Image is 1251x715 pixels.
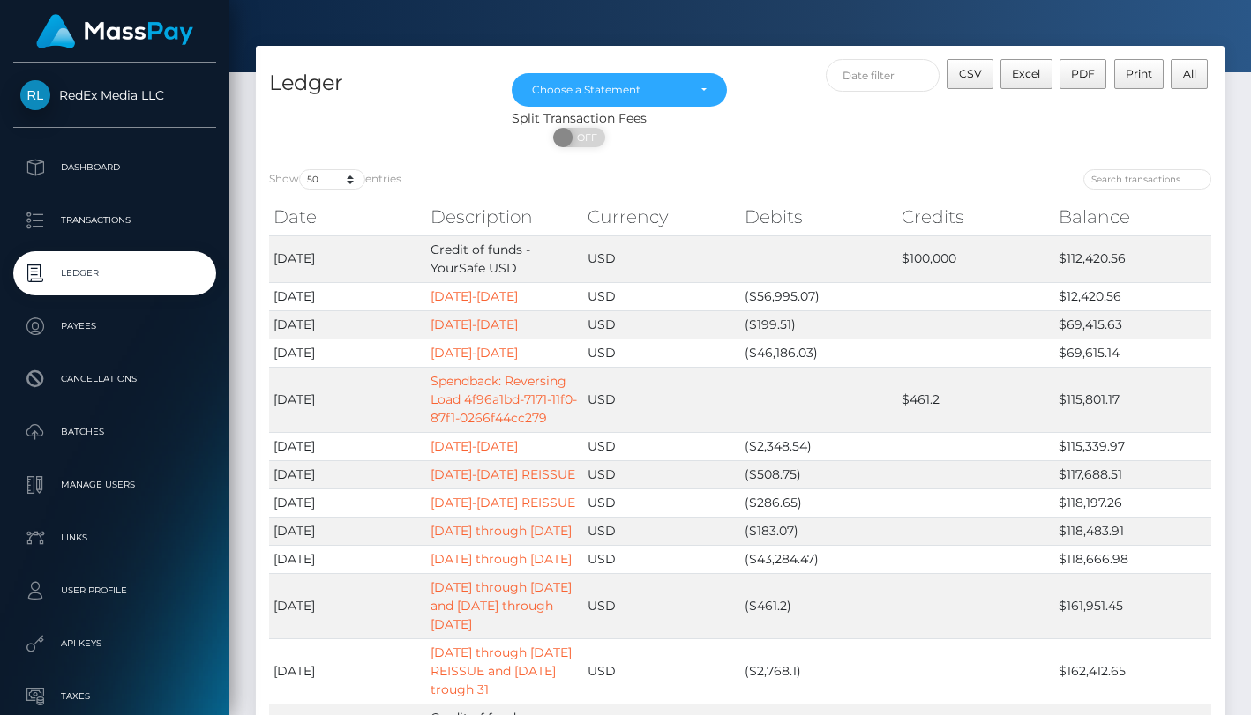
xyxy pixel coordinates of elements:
a: Manage Users [13,463,216,507]
p: Manage Users [20,472,209,498]
button: All [1171,59,1208,89]
th: Balance [1054,199,1211,235]
button: Print [1114,59,1165,89]
td: $461.2 [897,367,1054,432]
td: $69,415.63 [1054,310,1211,339]
td: [DATE] [269,638,426,704]
td: USD [583,517,740,545]
select: Showentries [299,169,365,190]
a: User Profile [13,569,216,613]
span: RedEx Media LLC [13,87,216,103]
p: Batches [20,419,209,445]
a: Spendback: Reversing Load 4f96a1bd-7171-11f0-87f1-0266f44cc279 [431,373,577,426]
p: User Profile [20,577,209,604]
a: [DATE]-[DATE] [431,438,518,454]
a: [DATE] through [DATE] [431,523,572,539]
td: [DATE] [269,339,426,367]
td: ($43,284.47) [740,545,897,573]
p: Payees [20,313,209,339]
td: USD [583,432,740,460]
td: ($2,348.54) [740,432,897,460]
a: [DATE] through [DATE] REISSUE and [DATE] trough 31 [431,644,572,697]
button: PDF [1060,59,1107,89]
td: $115,339.97 [1054,432,1211,460]
a: [DATE]-[DATE] [431,317,518,332]
th: Currency [583,199,740,235]
a: Batches [13,410,216,454]
p: Taxes [20,683,209,710]
a: API Keys [13,622,216,666]
td: [DATE] [269,517,426,545]
td: [DATE] [269,545,426,573]
td: ($461.2) [740,573,897,638]
td: $112,420.56 [1054,235,1211,282]
td: USD [583,282,740,310]
td: $118,483.91 [1054,517,1211,545]
td: ($286.65) [740,488,897,517]
td: $12,420.56 [1054,282,1211,310]
td: $161,951.45 [1054,573,1211,638]
td: [DATE] [269,460,426,488]
td: ($183.07) [740,517,897,545]
a: [DATE] through [DATE] [431,551,572,567]
a: [DATE] through [DATE] and [DATE] through [DATE] [431,579,572,632]
p: API Keys [20,630,209,657]
a: [DATE]-[DATE] REISSUE [431,466,575,482]
label: Show entries [269,169,401,190]
span: Excel [1012,67,1040,80]
a: [DATE]-[DATE] REISSUE [431,495,575,510]
td: $162,412.65 [1054,638,1211,704]
td: USD [583,367,740,432]
th: Description [426,199,583,235]
p: Ledger [20,260,209,287]
td: ($199.51) [740,310,897,339]
a: Payees [13,304,216,348]
td: ($56,995.07) [740,282,897,310]
a: Ledger [13,251,216,295]
td: [DATE] [269,310,426,339]
td: [DATE] [269,488,426,517]
a: [DATE]-[DATE] [431,345,518,361]
td: $100,000 [897,235,1054,282]
td: $118,666.98 [1054,545,1211,573]
div: Split Transaction Fees [256,109,902,128]
p: Dashboard [20,154,209,181]
p: Transactions [20,207,209,234]
td: [DATE] [269,573,426,638]
th: Credits [897,199,1054,235]
span: CSV [959,67,982,80]
td: Credit of funds - YourSafe USD [426,235,583,282]
input: Date filter [826,59,940,92]
button: Excel [1000,59,1052,89]
td: ($46,186.03) [740,339,897,367]
a: Dashboard [13,145,216,190]
p: Cancellations [20,366,209,392]
a: Cancellations [13,357,216,401]
button: CSV [947,59,993,89]
p: Links [20,525,209,551]
a: [DATE]-[DATE] [431,288,518,304]
td: [DATE] [269,235,426,282]
td: USD [583,235,740,282]
span: All [1183,67,1196,80]
td: USD [583,488,740,517]
th: Date [269,199,426,235]
th: Debits [740,199,897,235]
td: $115,801.17 [1054,367,1211,432]
td: USD [583,545,740,573]
td: USD [583,638,740,704]
span: Print [1126,67,1152,80]
td: [DATE] [269,282,426,310]
h4: Ledger [269,68,485,99]
span: PDF [1071,67,1095,80]
span: OFF [563,128,607,147]
td: $117,688.51 [1054,460,1211,488]
img: RedEx Media LLC [20,80,50,110]
td: ($508.75) [740,460,897,488]
td: [DATE] [269,367,426,432]
td: USD [583,310,740,339]
td: [DATE] [269,432,426,460]
input: Search transactions [1083,169,1211,190]
td: USD [583,460,740,488]
td: USD [583,339,740,367]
